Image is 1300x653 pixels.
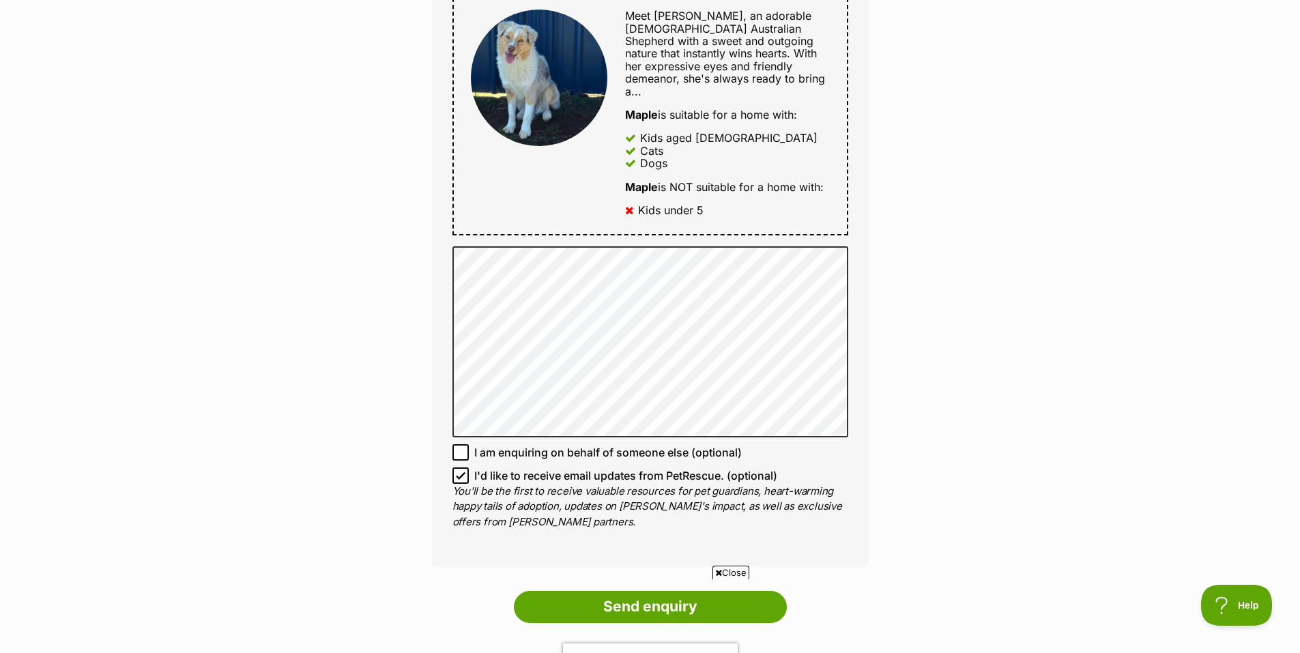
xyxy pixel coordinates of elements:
[640,145,663,157] div: Cats
[474,444,742,461] span: I am enquiring on behalf of someone else (optional)
[625,108,658,121] strong: Maple
[638,204,704,216] div: Kids under 5
[402,585,899,646] iframe: Advertisement
[471,10,607,146] img: Maple
[640,132,818,144] div: Kids aged [DEMOGRAPHIC_DATA]
[625,108,829,121] div: is suitable for a home with:
[640,157,667,169] div: Dogs
[1201,585,1273,626] iframe: Help Scout Beacon - Open
[625,180,658,194] strong: Maple
[625,181,829,193] div: is NOT suitable for a home with:
[452,484,848,530] p: You'll be the first to receive valuable resources for pet guardians, heart-warming happy tails of...
[625,9,825,98] span: Meet [PERSON_NAME], an adorable [DEMOGRAPHIC_DATA] Australian Shepherd with a sweet and outgoing ...
[712,566,749,579] span: Close
[474,467,777,484] span: I'd like to receive email updates from PetRescue. (optional)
